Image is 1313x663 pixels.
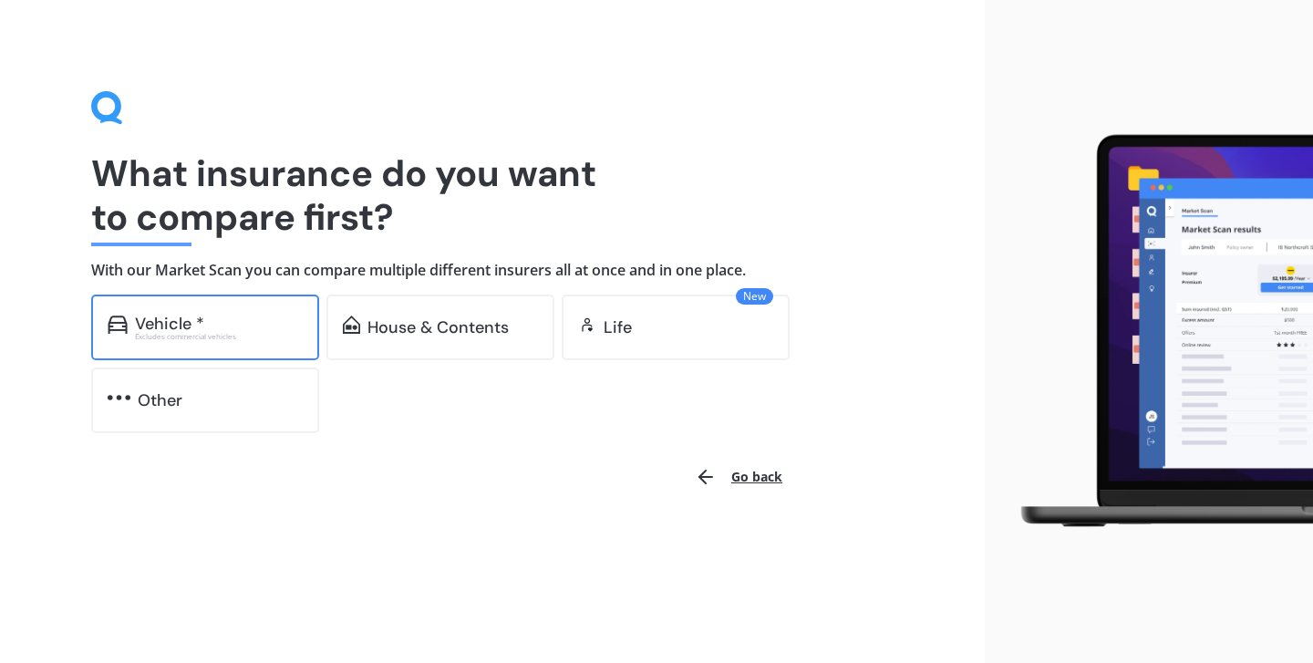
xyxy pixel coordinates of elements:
[367,318,509,337] div: House & Contents
[138,391,182,409] div: Other
[578,316,596,334] img: life.f720d6a2d7cdcd3ad642.svg
[343,316,360,334] img: home-and-contents.b802091223b8502ef2dd.svg
[91,261,894,280] h4: With our Market Scan you can compare multiple different insurers all at once and in one place.
[736,288,773,305] span: New
[604,318,632,337] div: Life
[684,455,793,499] button: Go back
[999,126,1313,538] img: laptop.webp
[91,151,894,239] h1: What insurance do you want to compare first?
[135,333,303,340] div: Excludes commercial vehicles
[108,316,128,334] img: car.f15378c7a67c060ca3f3.svg
[135,315,204,333] div: Vehicle *
[108,388,130,407] img: other.81dba5aafe580aa69f38.svg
